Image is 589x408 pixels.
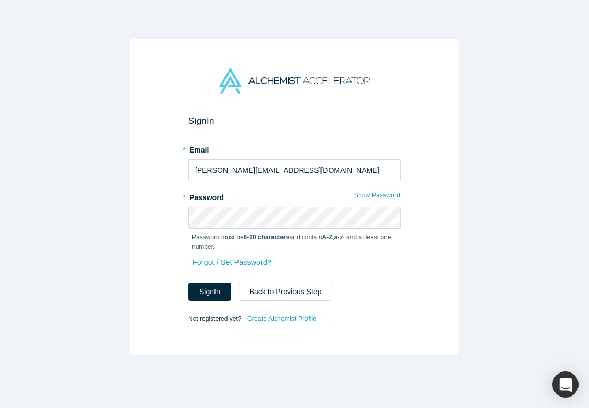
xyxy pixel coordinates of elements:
[247,312,317,325] a: Create Alchemist Profile
[188,115,401,126] h2: Sign In
[219,68,370,94] img: Alchemist Accelerator Logo
[192,253,272,272] a: Forgot / Set Password?
[188,189,401,203] label: Password
[192,232,397,251] p: Password must be and contain , , and at least one number.
[322,234,333,241] strong: A-Z
[354,189,401,202] button: Show Password
[188,283,231,301] button: SignIn
[244,234,290,241] strong: 8-20 characters
[334,234,343,241] strong: a-z
[188,141,401,156] label: Email
[188,315,241,322] span: Not registered yet?
[239,283,333,301] button: Back to Previous Step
